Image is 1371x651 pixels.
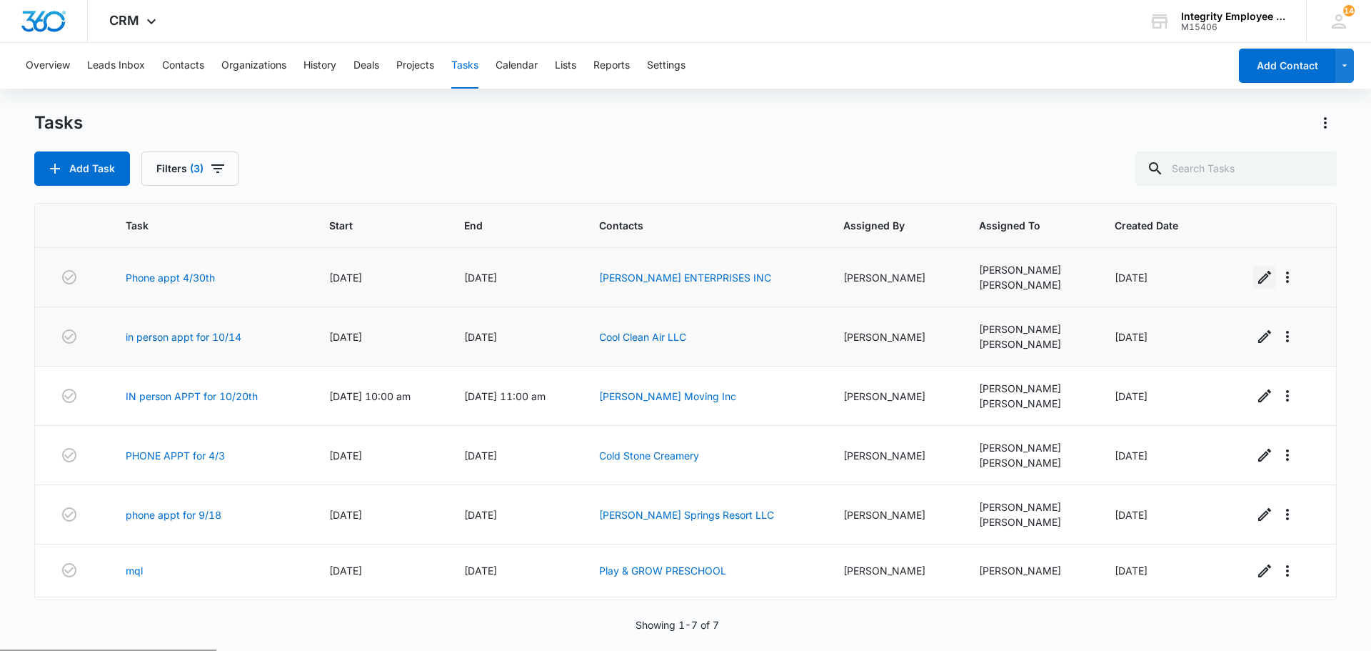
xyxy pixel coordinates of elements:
[329,218,409,233] span: Start
[1314,111,1337,134] button: Actions
[126,563,143,578] a: mql
[843,270,945,285] div: [PERSON_NAME]
[979,262,1080,277] div: [PERSON_NAME]
[1115,449,1147,462] span: [DATE]
[979,440,1080,455] div: [PERSON_NAME]
[1181,11,1285,22] div: account name
[464,565,497,577] span: [DATE]
[496,43,538,89] button: Calendar
[599,565,726,577] a: Play & GROW PRESCHOOL
[464,509,497,521] span: [DATE]
[593,43,630,89] button: Reports
[329,509,362,521] span: [DATE]
[843,389,945,404] div: [PERSON_NAME]
[464,331,497,343] span: [DATE]
[979,322,1080,337] div: [PERSON_NAME]
[126,218,275,233] span: Task
[1181,22,1285,32] div: account id
[1115,509,1147,521] span: [DATE]
[599,218,788,233] span: Contacts
[126,329,241,344] a: in person appt for 10/14
[599,449,699,462] a: Cold Stone Creamery
[109,13,139,28] span: CRM
[464,390,546,402] span: [DATE] 11:00 am
[34,151,130,186] button: Add Task
[1343,5,1355,16] div: notifications count
[464,218,544,233] span: End
[162,43,204,89] button: Contacts
[979,396,1080,411] div: [PERSON_NAME]
[843,329,945,344] div: [PERSON_NAME]
[464,449,497,462] span: [DATE]
[555,43,576,89] button: Lists
[126,270,215,285] a: Phone appt 4/30th
[1343,5,1355,16] span: 14
[843,507,945,522] div: [PERSON_NAME]
[1115,390,1147,402] span: [DATE]
[329,390,411,402] span: [DATE] 10:00 am
[353,43,379,89] button: Deals
[636,617,719,632] p: Showing 1-7 of 7
[221,43,286,89] button: Organizations
[1115,272,1147,284] span: [DATE]
[464,272,497,284] span: [DATE]
[599,509,774,521] a: [PERSON_NAME] Springs Resort LLC
[329,449,362,462] span: [DATE]
[190,164,204,174] span: (3)
[979,218,1060,233] span: Assigned To
[1135,151,1337,186] input: Search Tasks
[843,563,945,578] div: [PERSON_NAME]
[126,389,258,404] a: IN person APPT for 10/20th
[329,565,362,577] span: [DATE]
[141,151,238,186] button: Filters(3)
[451,43,478,89] button: Tasks
[34,112,83,134] h1: Tasks
[329,331,362,343] span: [DATE]
[396,43,434,89] button: Projects
[87,43,145,89] button: Leads Inbox
[979,563,1080,578] div: [PERSON_NAME]
[26,43,70,89] button: Overview
[599,272,771,284] a: [PERSON_NAME] ENTERPRISES INC
[126,507,221,522] a: phone appt for 9/18
[979,337,1080,352] div: [PERSON_NAME]
[979,277,1080,292] div: [PERSON_NAME]
[843,218,924,233] span: Assigned By
[843,448,945,463] div: [PERSON_NAME]
[979,500,1080,515] div: [PERSON_NAME]
[329,272,362,284] span: [DATE]
[1115,331,1147,343] span: [DATE]
[1239,49,1335,83] button: Add Contact
[599,331,686,343] a: Cool Clean Air LLC
[979,381,1080,396] div: [PERSON_NAME]
[979,515,1080,530] div: [PERSON_NAME]
[126,448,225,463] a: PHONE APPT for 4/3
[647,43,685,89] button: Settings
[303,43,336,89] button: History
[1115,565,1147,577] span: [DATE]
[979,455,1080,470] div: [PERSON_NAME]
[599,390,736,402] a: [PERSON_NAME] Moving Inc
[1115,218,1198,233] span: Created Date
